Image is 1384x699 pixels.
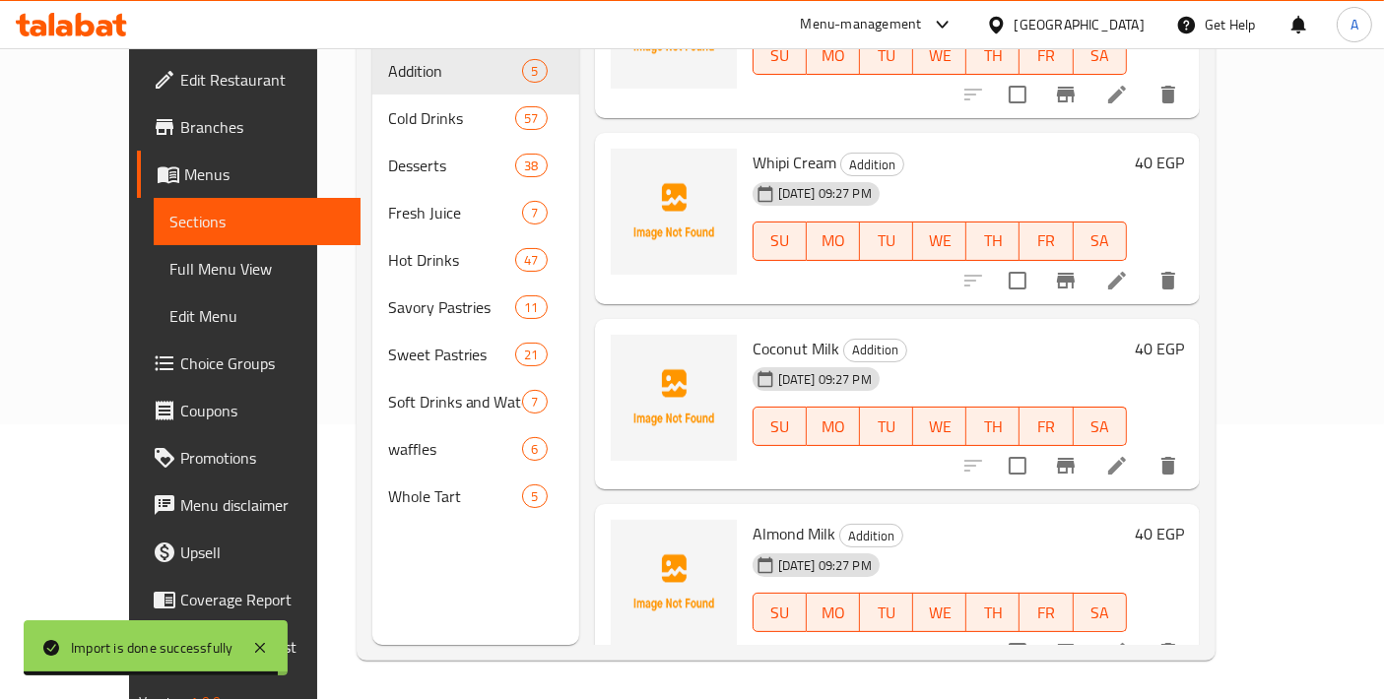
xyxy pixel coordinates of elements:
div: items [522,390,547,413]
button: TH [966,35,1020,75]
span: 47 [516,251,546,270]
span: Whole Tart [388,484,523,508]
div: items [515,154,547,177]
button: SA [1074,593,1127,632]
span: TH [974,413,1012,441]
span: TU [868,41,905,70]
span: TU [868,413,905,441]
h6: 40 EGP [1135,149,1184,176]
button: SA [1074,407,1127,446]
span: 6 [523,440,546,459]
span: WE [921,41,958,70]
span: MO [815,599,852,627]
span: TH [974,599,1012,627]
div: Desserts38 [372,142,579,189]
button: TU [860,407,913,446]
span: [DATE] 09:27 PM [770,370,880,389]
div: Import is done successfully [71,637,232,659]
div: items [515,343,547,366]
span: Addition [388,59,523,83]
a: Edit Restaurant [137,56,361,103]
span: MO [815,226,852,255]
span: Fresh Juice [388,201,523,224]
div: [GEOGRAPHIC_DATA] [1015,14,1145,35]
img: Almond Milk [611,520,737,646]
div: items [522,201,547,224]
div: Addition [840,153,904,176]
span: 21 [516,346,546,364]
span: Menus [184,162,345,186]
span: Select to update [997,445,1038,486]
span: Choice Groups [180,351,345,375]
span: 5 [523,62,546,81]
div: Sweet Pastries21 [372,331,579,378]
span: FR [1027,599,1065,627]
a: Edit menu item [1105,454,1129,477]
a: Full Menu View [154,245,361,292]
a: Branches [137,103,361,151]
nav: Menu sections [372,39,579,528]
button: SA [1074,222,1127,261]
a: Menus [137,151,361,198]
span: 7 [523,393,546,412]
span: SU [761,599,799,627]
div: items [522,437,547,461]
div: waffles [388,437,523,461]
a: Edit menu item [1105,640,1129,664]
span: SA [1082,41,1119,70]
div: Sweet Pastries [388,343,516,366]
span: MO [815,41,852,70]
div: Addition [843,339,907,362]
span: Upsell [180,540,345,564]
span: SA [1082,226,1119,255]
button: MO [807,35,860,75]
button: FR [1020,407,1073,446]
button: TH [966,407,1020,446]
button: TH [966,593,1020,632]
span: Coconut Milk [753,334,839,363]
span: FR [1027,41,1065,70]
div: Fresh Juice7 [372,189,579,236]
a: Promotions [137,434,361,481]
h6: 40 EGP [1135,520,1184,547]
button: WE [913,407,966,446]
button: delete [1145,71,1192,118]
div: Whole Tart5 [372,473,579,520]
span: Edit Restaurant [180,68,345,92]
div: Addition [839,524,903,547]
span: Coupons [180,399,345,422]
span: WE [921,226,958,255]
a: Menu disclaimer [137,481,361,529]
button: SU [753,35,807,75]
span: Full Menu View [169,257,345,281]
button: SU [753,593,807,632]
button: Branch-specific-item [1042,442,1089,489]
span: SU [761,41,799,70]
span: Addition [844,339,906,361]
span: TU [868,226,905,255]
button: SA [1074,35,1127,75]
button: TU [860,593,913,632]
span: Soft Drinks and Water [388,390,523,413]
span: FR [1027,226,1065,255]
div: Hot Drinks [388,248,516,272]
a: Sections [154,198,361,245]
span: Menu disclaimer [180,493,345,517]
button: Branch-specific-item [1042,71,1089,118]
span: [DATE] 09:27 PM [770,184,880,203]
span: 5 [523,487,546,506]
button: SU [753,222,807,261]
span: A [1351,14,1358,35]
span: Addition [840,525,902,547]
span: SA [1082,599,1119,627]
div: items [515,295,547,319]
a: Choice Groups [137,340,361,387]
button: MO [807,222,860,261]
span: WE [921,413,958,441]
span: Desserts [388,154,516,177]
button: WE [913,222,966,261]
button: delete [1145,628,1192,675]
